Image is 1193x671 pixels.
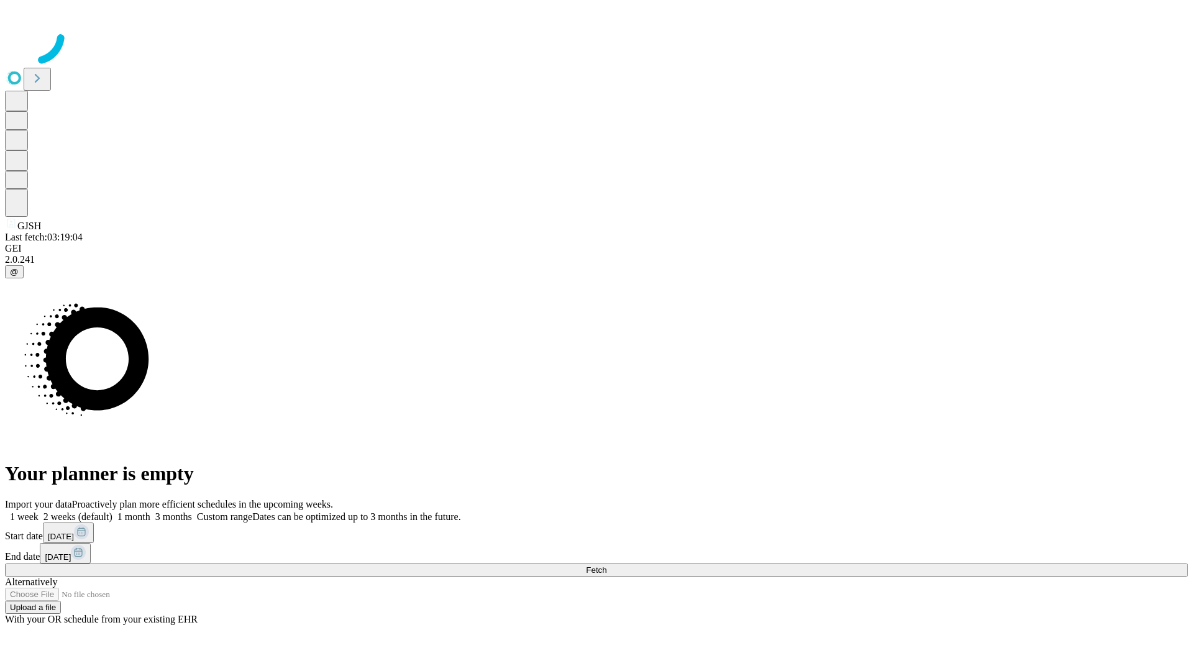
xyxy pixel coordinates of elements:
[117,511,150,522] span: 1 month
[5,499,72,509] span: Import your data
[72,499,333,509] span: Proactively plan more efficient schedules in the upcoming weeks.
[5,601,61,614] button: Upload a file
[17,221,41,231] span: GJSH
[5,265,24,278] button: @
[5,543,1188,564] div: End date
[155,511,192,522] span: 3 months
[43,511,112,522] span: 2 weeks (default)
[10,511,39,522] span: 1 week
[5,564,1188,577] button: Fetch
[40,543,91,564] button: [DATE]
[10,267,19,276] span: @
[45,552,71,562] span: [DATE]
[5,523,1188,543] div: Start date
[252,511,460,522] span: Dates can be optimized up to 3 months in the future.
[586,565,606,575] span: Fetch
[5,254,1188,265] div: 2.0.241
[5,614,198,624] span: With your OR schedule from your existing EHR
[5,243,1188,254] div: GEI
[197,511,252,522] span: Custom range
[43,523,94,543] button: [DATE]
[5,232,83,242] span: Last fetch: 03:19:04
[5,462,1188,485] h1: Your planner is empty
[5,577,57,587] span: Alternatively
[48,532,74,541] span: [DATE]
